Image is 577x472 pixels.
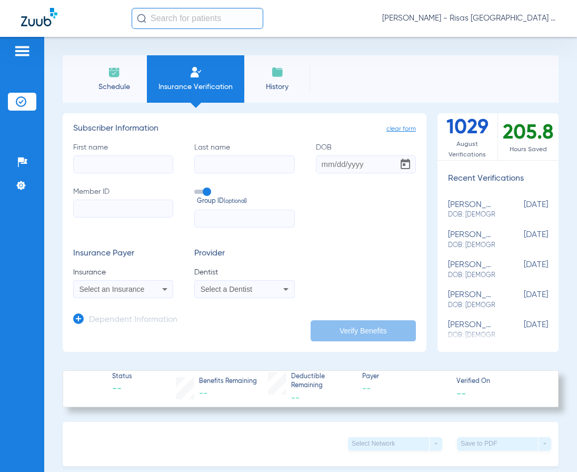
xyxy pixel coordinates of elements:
[112,372,132,382] span: Status
[194,155,294,173] input: Last name
[108,66,121,78] img: Schedule
[382,13,556,24] span: [PERSON_NAME] - Risas [GEOGRAPHIC_DATA] General
[448,271,495,280] span: DOB: [DEMOGRAPHIC_DATA]
[89,315,177,326] h3: Dependent Information
[73,249,173,259] h3: Insurance Payer
[495,290,548,310] span: [DATE]
[495,200,548,220] span: [DATE]
[437,139,498,160] span: August Verifications
[197,197,294,206] span: Group ID
[362,382,447,396] span: --
[132,8,263,29] input: Search for patients
[190,66,202,78] img: Manual Insurance Verification
[495,230,548,250] span: [DATE]
[194,142,294,173] label: Last name
[437,113,498,160] div: 1029
[448,290,495,310] div: [PERSON_NAME]
[498,144,559,155] span: Hours Saved
[199,377,257,387] span: Benefits Remaining
[524,421,577,472] iframe: Chat Widget
[456,377,541,387] span: Verified On
[194,267,294,278] span: Dentist
[137,14,146,23] img: Search Icon
[495,260,548,280] span: [DATE]
[194,249,294,259] h3: Provider
[73,142,173,173] label: First name
[448,301,495,310] span: DOB: [DEMOGRAPHIC_DATA]
[89,82,139,92] span: Schedule
[316,155,416,173] input: DOBOpen calendar
[21,8,57,26] img: Zuub Logo
[311,320,416,341] button: Verify Benefits
[224,197,247,206] small: (optional)
[456,388,466,399] span: --
[448,210,495,220] span: DOB: [DEMOGRAPHIC_DATA]
[79,285,145,293] span: Select an Insurance
[316,142,416,173] label: DOB
[73,155,173,173] input: First name
[73,124,416,134] h3: Subscriber Information
[14,45,31,57] img: hamburger-icon
[437,174,559,184] h3: Recent Verifications
[448,260,495,280] div: [PERSON_NAME]
[291,394,300,402] span: --
[73,200,173,218] input: Member ID
[252,82,302,92] span: History
[395,154,416,175] button: Open calendar
[448,320,495,340] div: [PERSON_NAME] [PERSON_NAME]
[495,320,548,340] span: [DATE]
[201,285,252,293] span: Select a Dentist
[386,124,416,134] span: clear form
[155,82,236,92] span: Insurance Verification
[448,200,495,220] div: [PERSON_NAME]
[291,372,353,391] span: Deductible Remaining
[73,267,173,278] span: Insurance
[362,372,447,382] span: Payer
[448,241,495,250] span: DOB: [DEMOGRAPHIC_DATA]
[112,382,132,396] span: --
[448,230,495,250] div: [PERSON_NAME]
[271,66,284,78] img: History
[73,186,173,228] label: Member ID
[199,389,207,398] span: --
[498,113,559,160] div: 205.8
